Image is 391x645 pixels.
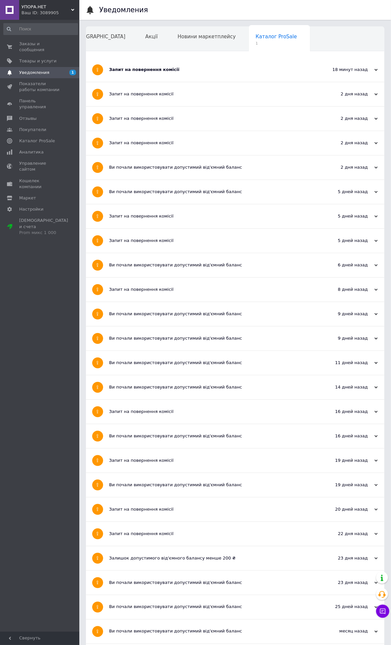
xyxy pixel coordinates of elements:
[312,189,378,195] div: 5 дней назад
[19,98,61,110] span: Панель управления
[312,360,378,366] div: 11 дней назад
[109,604,312,610] div: Ви почали використовувати допустимий від'ємний баланс
[312,164,378,170] div: 2 дня назад
[312,238,378,244] div: 5 дней назад
[109,555,312,561] div: Залишок допустимого від'ємного балансу менше 200 ₴
[109,360,312,366] div: Ви почали використовувати допустимий від'ємний баланс
[109,458,312,463] div: Запит на повернення комісії
[19,70,49,76] span: Уведомления
[312,311,378,317] div: 9 дней назад
[109,384,312,390] div: Ви почали використовувати допустимий від'ємний баланс
[312,555,378,561] div: 23 дня назад
[177,34,236,40] span: Новини маркетплейсу
[19,138,55,144] span: Каталог ProSale
[312,506,378,512] div: 20 дней назад
[312,67,378,73] div: 18 минут назад
[109,213,312,219] div: Запит на повернення комісії
[109,531,312,537] div: Запит на повернення комісії
[312,458,378,463] div: 19 дней назад
[312,287,378,292] div: 8 дней назад
[19,195,36,201] span: Маркет
[19,41,61,53] span: Заказы и сообщения
[312,409,378,415] div: 16 дней назад
[312,335,378,341] div: 9 дней назад
[19,218,68,236] span: [DEMOGRAPHIC_DATA] и счета
[69,70,76,75] span: 1
[109,189,312,195] div: Ви почали використовувати допустимий від'ємний баланс
[312,604,378,610] div: 25 дней назад
[109,164,312,170] div: Ви почали використовувати допустимий від'ємний баланс
[109,433,312,439] div: Ви почали використовувати допустимий від'ємний баланс
[376,605,389,618] button: Чат с покупателем
[19,81,61,93] span: Показатели работы компании
[312,433,378,439] div: 16 дней назад
[312,140,378,146] div: 2 дня назад
[21,4,71,10] span: УПОРА.НЕТ
[312,116,378,121] div: 2 дня назад
[109,116,312,121] div: Запит на повернення комісії
[109,287,312,292] div: Запит на повернення комісії
[255,41,297,46] span: 1
[109,506,312,512] div: Запит на повернення комісії
[145,34,158,40] span: Акції
[312,384,378,390] div: 14 дней назад
[312,531,378,537] div: 22 дня назад
[109,628,312,634] div: Ви почали використовувати допустимий від'ємний баланс
[19,160,61,172] span: Управление сайтом
[19,206,43,212] span: Настройки
[109,262,312,268] div: Ви почали використовувати допустимий від'ємний баланс
[312,580,378,586] div: 23 дня назад
[109,140,312,146] div: Запит на повернення комісії
[19,58,57,64] span: Товары и услуги
[255,34,297,40] span: Каталог ProSale
[312,213,378,219] div: 5 дней назад
[21,10,79,16] div: Ваш ID: 3089905
[19,149,44,155] span: Аналитика
[109,91,312,97] div: Запит на повернення комісії
[99,6,148,14] h1: Уведомления
[109,335,312,341] div: Ви почали використовувати допустимий від'ємний баланс
[312,91,378,97] div: 2 дня назад
[109,238,312,244] div: Запит на повернення комісії
[3,23,78,35] input: Поиск
[19,116,37,121] span: Отзывы
[312,482,378,488] div: 19 дней назад
[312,628,378,634] div: месяц назад
[109,409,312,415] div: Запит на повернення комісії
[69,34,126,40] span: [DEMOGRAPHIC_DATA]
[109,67,312,73] div: Запит на повернення комісії
[19,178,61,190] span: Кошелек компании
[109,482,312,488] div: Ви почали використовувати допустимий від'ємний баланс
[312,262,378,268] div: 6 дней назад
[19,127,46,133] span: Покупатели
[19,230,68,236] div: Prom микс 1 000
[109,311,312,317] div: Ви почали використовувати допустимий від'ємний баланс
[109,580,312,586] div: Ви почали використовувати допустимий від'ємний баланс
